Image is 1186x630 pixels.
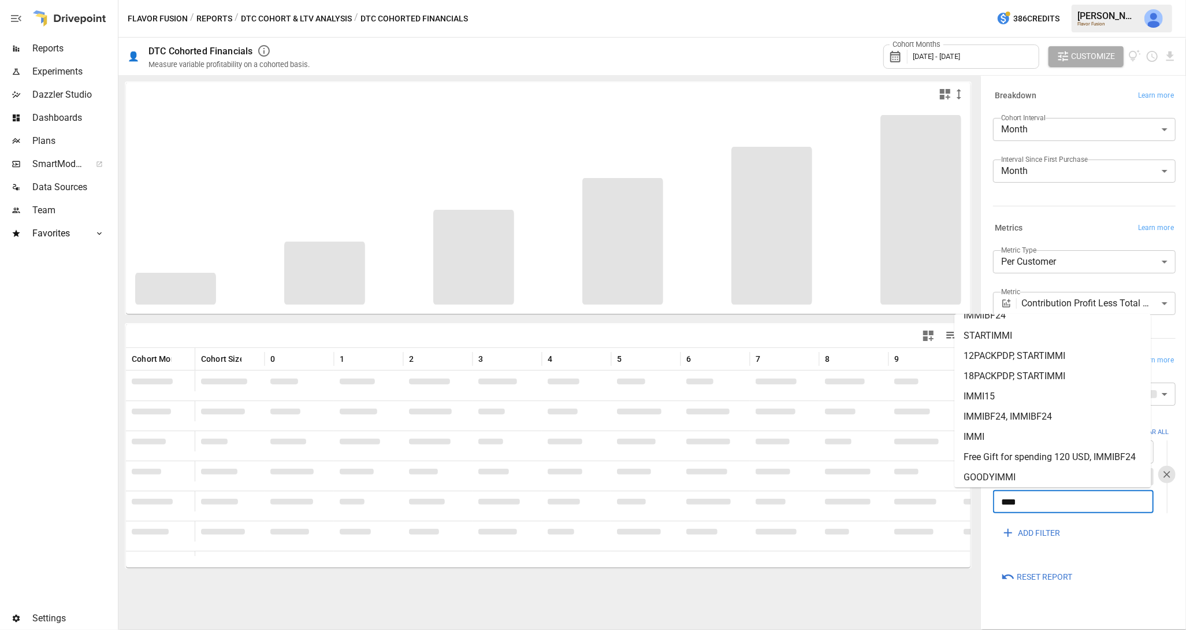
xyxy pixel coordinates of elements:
div: Flavor Fusion [1077,21,1137,27]
span: ™ [83,155,91,170]
div: / [190,12,194,26]
li: Free Gift for spending 120 USD, IMMIBF24 [954,447,1151,467]
button: Reports [196,12,232,26]
li: STARTIMMI [954,325,1151,346]
button: Sort [692,351,708,367]
button: Reset Report [993,566,1080,587]
span: Data Sources [32,180,116,194]
span: Cohort Size [201,353,244,365]
span: 9 [894,353,899,365]
span: ADD FILTER [1018,526,1060,540]
span: 3 [478,353,483,365]
span: 2 [409,353,414,365]
button: ADD FILTER [993,522,1068,543]
span: Settings [32,612,116,625]
span: 8 [825,353,830,365]
label: Metric Type [1001,245,1037,255]
li: 18PACKPDP, STARTIMMI [954,366,1151,386]
button: Manage Columns [940,323,966,349]
button: Schedule report [1146,50,1159,63]
div: 👤 [128,51,139,62]
li: 12PACKPDP, STARTIMMI [954,346,1151,366]
button: Sort [900,351,916,367]
div: Measure variable profitability on a cohorted basis. [148,60,310,69]
h6: Breakdown [995,90,1036,102]
label: Cohort Months [890,39,943,50]
button: Customize [1049,46,1124,67]
span: Team [32,203,116,217]
li: IMMI [954,427,1151,447]
span: 6 [686,353,691,365]
li: IMMI15 [954,386,1151,406]
span: Learn more [1138,90,1174,102]
span: Favorites [32,227,83,240]
label: Cohort Interval [1001,113,1046,123]
span: 7 [756,353,760,365]
img: Derek Yimoyines [1144,9,1163,28]
div: Month [993,160,1176,183]
label: Interval Since First Purchase [1001,154,1088,164]
li: IMMIBF24 [954,305,1151,325]
div: DTC Cohorted Financials [148,46,252,57]
span: Experiments [32,65,116,79]
li: IMMIBF24, IMMIBF24 [954,406,1151,427]
button: Sort [415,351,431,367]
span: Customize [1072,49,1116,64]
button: Derek Yimoyines [1137,2,1170,35]
li: GOODYIMMI [954,467,1151,487]
span: Learn more [1138,223,1174,234]
div: [PERSON_NAME] [1077,10,1137,21]
span: 0 [270,353,275,365]
label: Metric [1001,287,1020,297]
button: Sort [276,351,292,367]
h6: Metrics [995,222,1023,235]
div: / [235,12,239,26]
button: DTC Cohort & LTV Analysis [241,12,352,26]
button: Sort [761,351,778,367]
span: Reset Report [1017,570,1072,584]
span: 386 Credits [1013,12,1059,26]
button: Sort [623,351,639,367]
span: Plans [32,134,116,148]
button: 386Credits [992,8,1064,29]
span: 5 [617,353,622,365]
button: View documentation [1128,46,1142,67]
div: Month [993,118,1176,141]
span: Cohort Month [132,353,183,365]
button: Sort [173,351,189,367]
button: Sort [345,351,362,367]
span: Learn more [1138,355,1174,366]
div: Per Customer [993,250,1176,273]
button: Sort [484,351,500,367]
span: SmartModel [32,157,83,171]
button: Sort [243,351,259,367]
span: 4 [548,353,552,365]
span: Reports [32,42,116,55]
span: 1 [340,353,344,365]
button: Sort [553,351,570,367]
span: Dazzler Studio [32,88,116,102]
button: Download report [1163,50,1177,63]
span: Dashboards [32,111,116,125]
span: [DATE] - [DATE] [913,52,960,61]
button: Sort [831,351,847,367]
div: Contribution Profit Less Total Marketing Spend [1022,292,1176,315]
button: Flavor Fusion [128,12,188,26]
div: / [354,12,358,26]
